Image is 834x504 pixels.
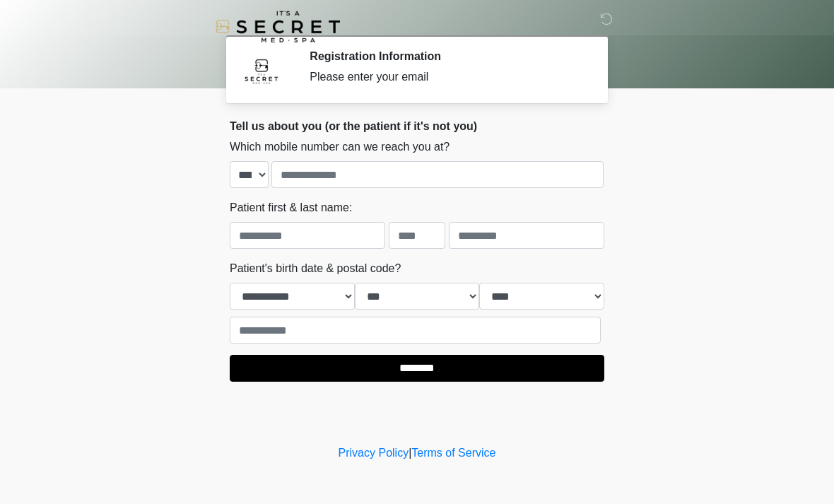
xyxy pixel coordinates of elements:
[411,447,495,459] a: Terms of Service
[339,447,409,459] a: Privacy Policy
[230,199,352,216] label: Patient first & last name:
[230,260,401,277] label: Patient's birth date & postal code?
[310,69,583,86] div: Please enter your email
[409,447,411,459] a: |
[240,49,283,92] img: Agent Avatar
[216,11,340,42] img: It's A Secret Med Spa Logo
[310,49,583,63] h2: Registration Information
[230,139,450,156] label: Which mobile number can we reach you at?
[230,119,604,133] h2: Tell us about you (or the patient if it's not you)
